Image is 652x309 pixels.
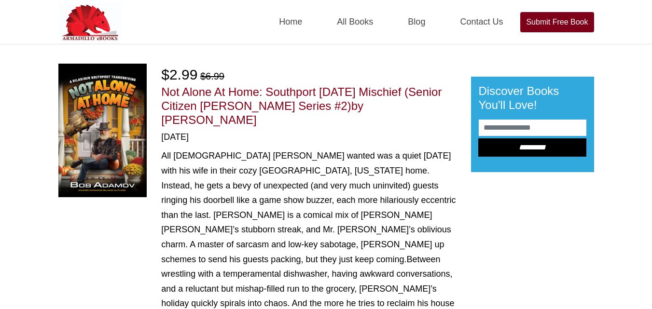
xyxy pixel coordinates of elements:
[161,131,456,144] div: [DATE]
[58,3,121,41] img: Armadilloebooks
[58,64,147,197] img: Not Alone At Home: Southport Thanksgiving Mischief (Senior Citizen George Ivers Series #2)
[479,84,586,112] h3: Discover Books You'll Love!
[200,71,224,81] del: $6.99
[520,12,594,32] a: Submit Free Book
[161,67,197,82] span: $2.99
[161,99,363,126] span: by [PERSON_NAME]
[161,85,442,112] a: Not Alone At Home: Southport [DATE] Mischief (Senior Citizen [PERSON_NAME] Series #2)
